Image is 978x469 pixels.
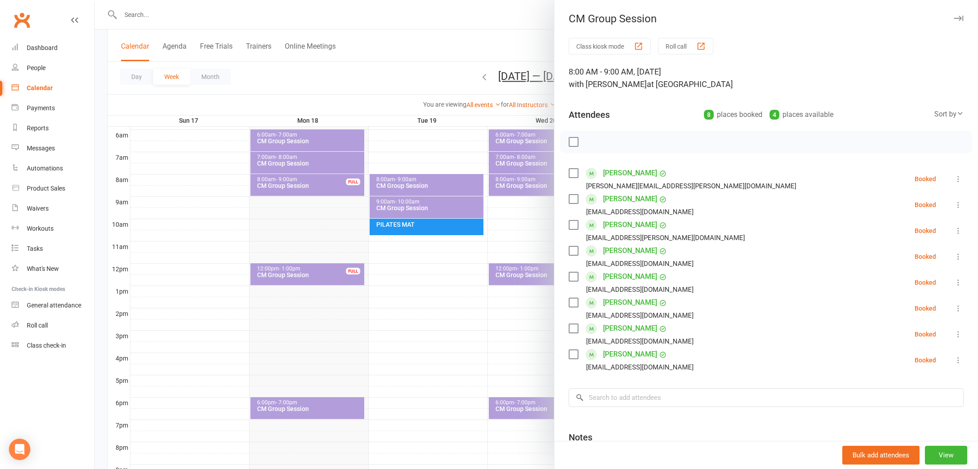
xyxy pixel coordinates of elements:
div: 4 [770,110,779,120]
div: Booked [915,253,936,260]
a: [PERSON_NAME] [603,218,657,232]
a: Calendar [12,78,94,98]
div: Booked [915,357,936,363]
div: Notes [569,431,592,444]
a: [PERSON_NAME] [603,295,657,310]
div: [PERSON_NAME][EMAIL_ADDRESS][PERSON_NAME][DOMAIN_NAME] [586,180,796,192]
div: Reports [27,125,49,132]
div: CM Group Session [554,12,978,25]
a: Clubworx [11,9,33,31]
div: Tasks [27,245,43,252]
div: [EMAIL_ADDRESS][DOMAIN_NAME] [586,206,694,218]
a: What's New [12,259,94,279]
a: Waivers [12,199,94,219]
input: Search to add attendees [569,388,964,407]
a: People [12,58,94,78]
div: Waivers [27,205,49,212]
a: [PERSON_NAME] [603,244,657,258]
a: [PERSON_NAME] [603,192,657,206]
div: Roll call [27,322,48,329]
div: [EMAIL_ADDRESS][DOMAIN_NAME] [586,361,694,373]
div: Automations [27,165,63,172]
a: Payments [12,98,94,118]
button: View [925,446,967,465]
div: Payments [27,104,55,112]
a: [PERSON_NAME] [603,347,657,361]
a: Workouts [12,219,94,239]
div: 8 [704,110,714,120]
div: Dashboard [27,44,58,51]
button: Roll call [658,38,713,54]
a: Automations [12,158,94,178]
a: Tasks [12,239,94,259]
div: Booked [915,202,936,208]
span: with [PERSON_NAME] [569,79,647,89]
div: What's New [27,265,59,272]
div: Booked [915,305,936,311]
div: [EMAIL_ADDRESS][PERSON_NAME][DOMAIN_NAME] [586,232,745,244]
div: [EMAIL_ADDRESS][DOMAIN_NAME] [586,310,694,321]
div: Booked [915,279,936,286]
div: People [27,64,46,71]
div: Workouts [27,225,54,232]
div: Attendees [569,108,610,121]
button: Class kiosk mode [569,38,651,54]
div: Booked [915,176,936,182]
a: Roll call [12,315,94,336]
div: Booked [915,228,936,234]
div: places available [770,108,833,121]
div: Sort by [934,108,964,120]
a: General attendance kiosk mode [12,295,94,315]
a: [PERSON_NAME] [603,270,657,284]
div: Booked [915,331,936,337]
a: [PERSON_NAME] [603,321,657,336]
a: Reports [12,118,94,138]
div: places booked [704,108,762,121]
a: Product Sales [12,178,94,199]
span: at [GEOGRAPHIC_DATA] [647,79,733,89]
div: Calendar [27,84,53,91]
div: Messages [27,145,55,152]
a: Dashboard [12,38,94,58]
div: [EMAIL_ADDRESS][DOMAIN_NAME] [586,258,694,270]
div: General attendance [27,302,81,309]
a: Class kiosk mode [12,336,94,356]
div: Open Intercom Messenger [9,439,30,460]
div: [EMAIL_ADDRESS][DOMAIN_NAME] [586,284,694,295]
div: Product Sales [27,185,65,192]
div: 8:00 AM - 9:00 AM, [DATE] [569,66,964,91]
a: Messages [12,138,94,158]
a: [PERSON_NAME] [603,166,657,180]
button: Bulk add attendees [842,446,920,465]
div: [EMAIL_ADDRESS][DOMAIN_NAME] [586,336,694,347]
div: Class check-in [27,342,66,349]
